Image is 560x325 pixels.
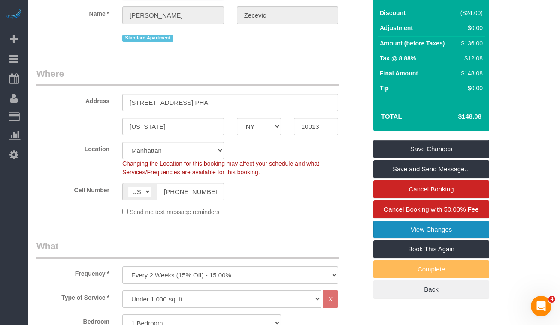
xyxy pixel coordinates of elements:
img: Automaid Logo [5,9,22,21]
label: Location [30,142,116,153]
div: ($24.00) [457,9,483,17]
label: Address [30,94,116,105]
label: Tip [380,84,389,92]
label: Name * [30,6,116,18]
span: Cancel Booking with 50.00% Fee [384,206,479,213]
a: Cancel Booking with 50.00% Fee [373,200,489,218]
div: $148.08 [457,69,483,78]
a: Save and Send Message... [373,160,489,178]
span: Standard Apartment [122,35,173,42]
label: Adjustment [380,24,413,32]
label: Amount (before Taxes) [380,39,445,48]
label: Type of Service * [30,290,116,302]
label: Tax @ 8.88% [380,54,416,63]
label: Frequency * [30,266,116,278]
a: View Changes [373,221,489,239]
label: Final Amount [380,69,418,78]
a: Book This Again [373,240,489,258]
h4: $148.08 [433,113,481,120]
span: Send me text message reminders [130,209,219,215]
iframe: Intercom live chat [531,296,551,316]
span: 4 [548,296,555,303]
a: Cancel Booking [373,180,489,198]
input: First Name [122,6,224,24]
legend: Where [36,67,339,86]
strong: Total [381,113,402,120]
a: Save Changes [373,140,489,158]
a: Back [373,280,489,298]
label: Discount [380,9,406,17]
input: Cell Number [157,183,224,200]
div: $12.08 [457,54,483,63]
div: $136.00 [457,39,483,48]
input: Zip Code [294,118,338,135]
legend: What [36,240,339,259]
input: Last Name [237,6,339,24]
label: Cell Number [30,183,116,194]
div: $0.00 [457,24,483,32]
span: Changing the Location for this booking may affect your schedule and what Services/Frequencies are... [122,160,319,176]
input: City [122,118,224,135]
div: $0.00 [457,84,483,92]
